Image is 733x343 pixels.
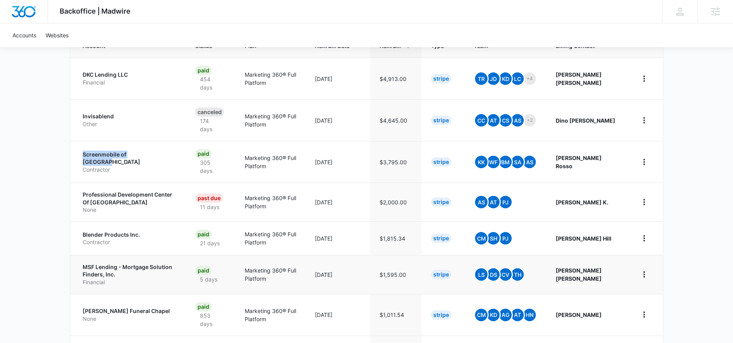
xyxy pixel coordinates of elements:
[499,309,512,321] span: AG
[499,196,512,208] span: PJ
[83,307,177,315] p: [PERSON_NAME] Funeral Chapel
[195,117,226,133] p: 174 days
[511,156,524,168] span: SA
[83,113,177,120] p: Invisablend
[370,255,422,294] td: $1,595.00
[511,72,524,85] span: LC
[83,263,177,286] a: MSF Lending - Mortgage Solution Finders, Inc.Financial
[195,66,212,75] div: Paid
[245,230,296,246] p: Marketing 360® Full Platform
[245,154,296,170] p: Marketing 360® Full Platform
[556,117,615,124] strong: Dino [PERSON_NAME]
[638,196,650,208] button: home
[487,309,500,321] span: kD
[195,275,222,283] p: 5 days
[83,191,177,214] a: Professional Development Center Of [GEOGRAPHIC_DATA]None
[499,232,512,244] span: PJ
[83,151,177,174] a: Screenmobile of [GEOGRAPHIC_DATA]Contractor
[245,112,296,128] p: Marketing 360® Full Platform
[487,232,500,244] span: SH
[638,232,650,244] button: home
[60,7,131,15] span: Backoffice | Madwire
[638,156,650,168] button: home
[475,72,487,85] span: TR
[306,141,370,183] td: [DATE]
[83,113,177,128] a: InvisablendOther
[431,310,451,320] div: Stripe
[370,99,422,141] td: $4,645.00
[195,193,223,203] div: Past Due
[83,120,177,128] p: Other
[83,71,177,86] a: DKC Lending LLCFinancial
[195,302,212,311] div: Paid
[195,158,226,175] p: 305 days
[499,114,512,127] span: CS
[41,23,73,47] a: Websites
[195,149,212,158] div: Paid
[511,309,524,321] span: AT
[556,155,602,169] strong: [PERSON_NAME] Rosso
[523,72,536,85] span: +4
[556,235,611,242] strong: [PERSON_NAME] Hill
[431,116,451,125] div: Stripe
[195,311,226,328] p: 853 days
[523,114,536,127] span: +2
[638,72,650,85] button: home
[83,79,177,86] p: Financial
[245,266,296,283] p: Marketing 360® Full Platform
[195,107,224,117] div: Canceled
[556,199,608,206] strong: [PERSON_NAME] K.
[475,309,487,321] span: CM
[523,156,536,168] span: AS
[370,141,422,183] td: $3,795.00
[83,231,177,239] p: Blender Products Inc.
[245,307,296,323] p: Marketing 360® Full Platform
[511,268,524,281] span: TH
[245,194,296,210] p: Marketing 360® Full Platform
[370,222,422,255] td: $1,815.34
[306,222,370,255] td: [DATE]
[370,294,422,336] td: $1,011.54
[487,114,500,127] span: AT
[83,238,177,246] p: Contractor
[8,23,41,47] a: Accounts
[638,114,650,127] button: home
[431,234,451,243] div: Stripe
[499,268,512,281] span: Cv
[431,197,451,207] div: Stripe
[431,74,451,83] div: Stripe
[195,75,226,91] p: 454 days
[638,268,650,281] button: home
[475,156,487,168] span: KK
[195,203,224,211] p: 11 days
[431,270,451,279] div: Stripe
[499,156,512,168] span: BM
[195,230,212,239] div: Paid
[83,307,177,322] a: [PERSON_NAME] Funeral ChapelNone
[475,114,487,127] span: CC
[511,114,524,127] span: AS
[83,231,177,246] a: Blender Products Inc.Contractor
[556,267,602,282] strong: [PERSON_NAME] [PERSON_NAME]
[475,232,487,244] span: CM
[306,58,370,99] td: [DATE]
[487,156,500,168] span: WF
[556,71,602,86] strong: [PERSON_NAME] [PERSON_NAME]
[83,71,177,79] p: DKC Lending LLC
[306,99,370,141] td: [DATE]
[83,263,177,278] p: MSF Lending - Mortgage Solution Finders, Inc.
[83,166,177,174] p: Contractor
[487,72,500,85] span: JD
[245,70,296,87] p: Marketing 360® Full Platform
[83,278,177,286] p: Financial
[475,268,487,281] span: LS
[83,151,177,166] p: Screenmobile of [GEOGRAPHIC_DATA]
[638,308,650,321] button: home
[306,294,370,336] td: [DATE]
[370,58,422,99] td: $4,913.00
[306,183,370,222] td: [DATE]
[83,206,177,214] p: None
[556,311,602,318] strong: [PERSON_NAME]
[487,268,500,281] span: DS
[195,239,224,247] p: 21 days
